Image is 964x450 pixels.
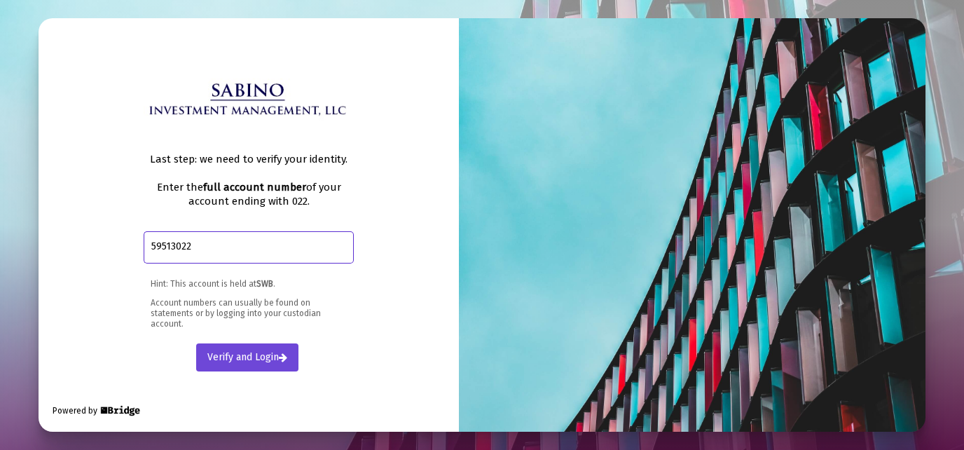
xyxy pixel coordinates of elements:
img: Bridge Financial Technology Logo [99,404,142,418]
p: Hint: This account is held at . [151,279,347,289]
input: Full account number excluding dashes [151,241,347,252]
div: Powered by [53,404,142,418]
div: Account numbers can usually be found on statements or by logging into your custodian account. [144,279,354,329]
button: Verify and Login [196,343,298,371]
div: Last step: we need to verify your identity. Enter the of your account ending with 022. [144,152,354,208]
span: Verify and Login [207,351,287,363]
img: Sabino Investment Management, LLC logo [144,79,354,128]
b: SWB [256,279,273,289]
b: full account number [203,181,306,193]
